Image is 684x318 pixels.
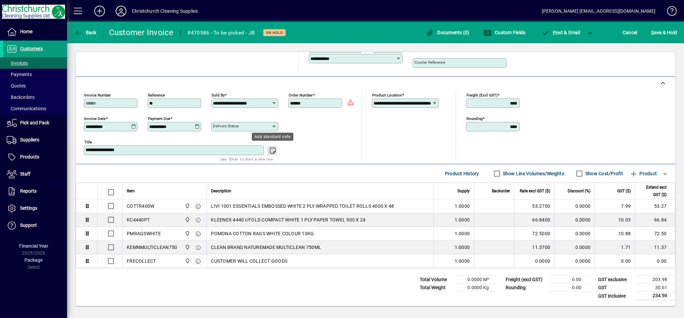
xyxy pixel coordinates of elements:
span: Backorders [7,94,35,100]
td: 0.0000 [554,199,594,213]
span: CLEAN BRAND NATUREMADE MULTICLEAN 750ML [211,244,321,251]
div: Christchurch Cleaning Supplies [132,6,198,16]
td: GST [595,284,635,292]
div: KEMNMULTICLEAN750 [127,244,177,251]
td: 203.98 [635,276,675,284]
td: 30.61 [635,284,675,292]
span: Christchurch Cleaning Supplies Ltd [183,202,191,210]
span: Financial Year [19,243,48,249]
span: Extend excl GST ($) [639,184,667,198]
td: 0.0000 M³ [457,276,497,284]
td: 11.37 [635,241,675,254]
span: Staff [20,171,31,177]
button: Profile [110,5,132,17]
td: Total Volume [416,276,457,284]
td: 0.00 [635,254,675,268]
td: 72.50 [635,227,675,241]
mat-label: Sold by [212,93,225,98]
span: P [553,30,556,35]
div: KC4440PT [127,216,150,223]
span: ost & Email [541,30,580,35]
a: Communications [3,103,67,114]
button: Save & Hold [649,26,679,39]
span: Customers [20,46,43,51]
td: 7.99 [594,199,635,213]
a: Pick and Pack [3,115,67,131]
span: Package [24,257,43,263]
span: ave & Hold [651,27,677,38]
span: Item [127,187,135,195]
td: 66.84 [635,213,675,227]
td: 0.0000 [554,254,594,268]
div: Customer Invoice [109,27,174,38]
span: Home [20,29,33,34]
span: Quotes [7,83,26,88]
span: Backorder [492,187,510,195]
td: 0.00 [549,284,589,292]
span: GST ($) [617,187,631,195]
td: 0.0000 Kg [457,284,497,292]
a: Payments [3,69,67,80]
td: 1.71 [594,241,635,254]
div: 11.3700 [518,244,550,251]
span: LIVI 1001 ESSENTIALS EMBOSSED WHITE 2 PLY WRAPPED TOILET ROLLS 400S X 48 [211,203,394,209]
span: Description [211,187,231,195]
button: Product [626,168,660,180]
mat-label: Freight (excl GST) [466,93,498,98]
button: Cancel [621,26,639,39]
span: S [651,30,654,35]
td: 0.00 [549,276,589,284]
td: 0.0000 [554,213,594,227]
button: Add [89,5,110,17]
mat-label: Delivery status [213,124,239,128]
span: Product [630,168,657,179]
a: Suppliers [3,132,67,148]
span: CUSTOMER WILL COLLECT GOODS [211,258,287,264]
span: 1.0000 [455,230,470,237]
div: PMRAGSWHITE [127,230,161,237]
div: [PERSON_NAME] [EMAIL_ADDRESS][DOMAIN_NAME] [542,6,655,16]
a: Support [3,217,67,234]
span: Rate excl GST ($) [520,187,550,195]
span: Product History [445,168,479,179]
a: Quotes [3,80,67,91]
mat-label: Reference [148,93,165,98]
a: Settings [3,200,67,217]
div: Add standard note [252,133,293,141]
span: Cancel [623,27,637,38]
mat-label: Invoice date [84,116,106,121]
button: Product History [442,168,482,180]
mat-label: Payment due [148,116,170,121]
a: Home [3,23,67,40]
span: Documents (0) [426,30,469,35]
span: Reports [20,188,37,194]
td: 234.59 [635,292,675,300]
span: 1.0000 [455,244,470,251]
span: Discount (%) [568,187,590,195]
span: Christchurch Cleaning Supplies Ltd [183,257,191,265]
mat-label: Invoice number [84,93,111,98]
span: Pick and Pack [20,120,49,125]
label: Show Cost/Profit [584,170,623,177]
span: Suppliers [20,137,39,142]
span: Communications [7,106,46,111]
td: GST inclusive [595,292,635,300]
a: Knowledge Base [662,1,676,23]
button: Back [72,26,98,39]
td: GST exclusive [595,276,635,284]
td: 10.03 [594,213,635,227]
app-page-header-button: Back [67,26,104,39]
span: 1.0000 [455,258,470,264]
span: POMONA COTTON RAGS WHITE COLOUR 10KG [211,230,314,237]
td: 0.0000 [554,241,594,254]
a: Reports [3,183,67,200]
a: Staff [3,166,67,183]
span: Custom Fields [483,30,526,35]
div: 72.5000 [518,230,550,237]
td: 0.0000 [554,227,594,241]
span: KLEENEX 4440 I/FOLD COMPACT WHITE 1 PLY PAPER TOWEL 90S X 24 [211,216,365,223]
div: 0.0000 [518,258,550,264]
td: 0.00 [594,254,635,268]
mat-label: Title [84,140,92,144]
span: Support [20,222,37,228]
